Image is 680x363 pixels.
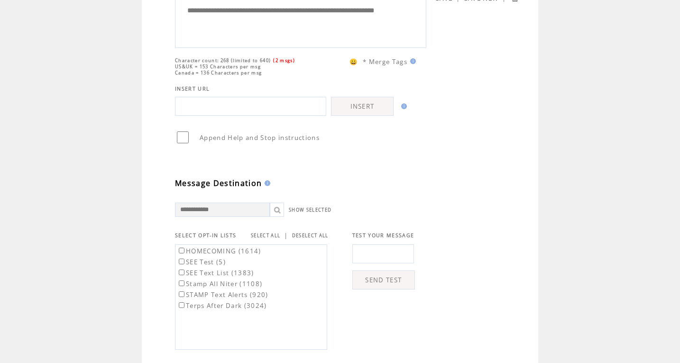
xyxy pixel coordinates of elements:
[289,207,331,213] a: SHOW SELECTED
[179,302,184,308] input: Terps After Dark (3024)
[284,231,288,240] span: |
[175,64,261,70] span: US&UK = 153 Characters per msg
[292,233,329,239] a: DESELECT ALL
[177,301,267,310] label: Terps After Dark (3024)
[179,280,184,286] input: Stamp All Niter (1108)
[175,232,236,239] span: SELECT OPT-IN LISTS
[363,57,407,66] span: * Merge Tags
[331,97,394,116] a: INSERT
[262,180,270,186] img: help.gif
[349,57,358,66] span: 😀
[175,57,271,64] span: Character count: 268 (limited to 640)
[177,290,268,299] label: STAMP Text Alerts (920)
[179,270,184,275] input: SEE Text List (1383)
[398,103,407,109] img: help.gif
[175,178,262,188] span: Message Destination
[175,70,262,76] span: Canada = 136 Characters per msg
[179,291,184,297] input: STAMP Text Alerts (920)
[273,57,295,64] span: (2 msgs)
[177,269,254,277] label: SEE Text List (1383)
[177,279,262,288] label: Stamp All Niter (1108)
[200,133,320,142] span: Append Help and Stop instructions
[179,248,184,253] input: HOMECOMING (1614)
[177,258,226,266] label: SEE Test (5)
[177,247,261,255] label: HOMECOMING (1614)
[175,85,210,92] span: INSERT URL
[352,270,415,289] a: SEND TEST
[179,259,184,264] input: SEE Test (5)
[407,58,416,64] img: help.gif
[352,232,414,239] span: TEST YOUR MESSAGE
[251,233,280,239] a: SELECT ALL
